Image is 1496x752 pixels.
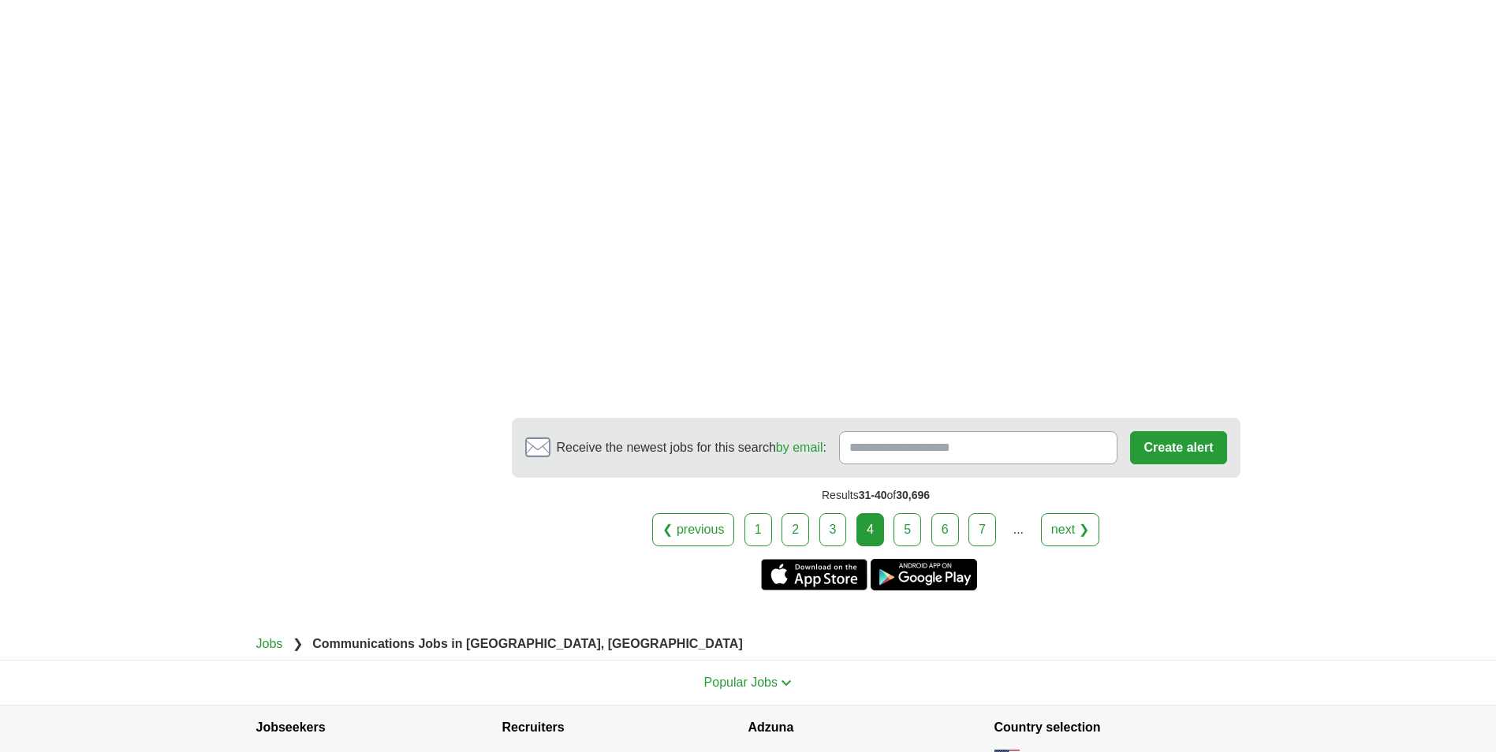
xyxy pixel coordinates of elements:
[1002,514,1034,545] div: ...
[1041,513,1099,546] a: next ❯
[776,441,823,454] a: by email
[859,489,887,501] span: 31-40
[512,478,1240,513] div: Results of
[652,513,734,546] a: ❮ previous
[782,513,809,546] a: 2
[819,513,847,546] a: 3
[994,705,1240,750] h4: Country selection
[968,513,996,546] a: 7
[557,438,826,457] span: Receive the newest jobs for this search :
[312,637,743,650] strong: Communications Jobs in [GEOGRAPHIC_DATA], [GEOGRAPHIC_DATA]
[896,489,930,501] span: 30,696
[871,559,977,590] a: Get the Android app
[761,559,867,590] a: Get the iPhone app
[256,637,283,650] a: Jobs
[293,637,303,650] span: ❯
[744,513,772,546] a: 1
[781,679,792,687] img: toggle icon
[893,513,921,546] a: 5
[931,513,959,546] a: 6
[704,676,778,689] span: Popular Jobs
[856,513,884,546] div: 4
[1130,431,1226,464] button: Create alert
